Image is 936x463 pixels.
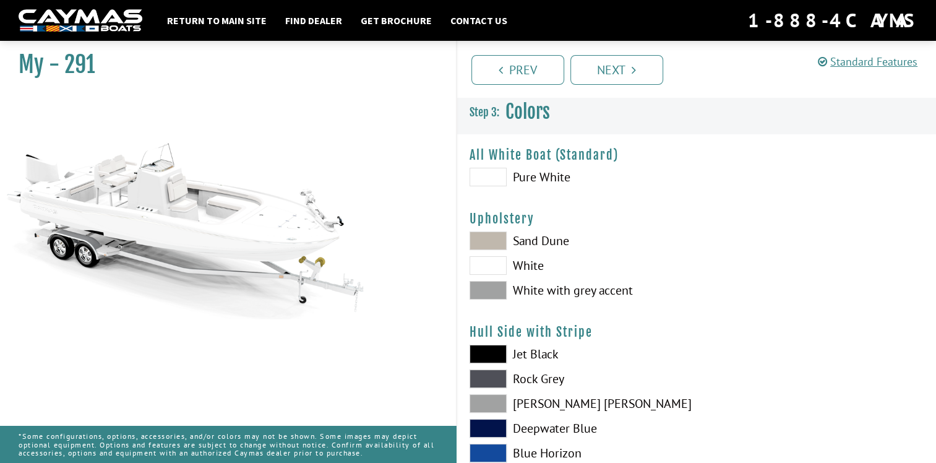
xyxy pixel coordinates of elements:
label: White [470,256,684,275]
h4: Hull Side with Stripe [470,324,924,340]
label: White with grey accent [470,281,684,300]
a: Next [570,55,663,85]
h4: Upholstery [470,211,924,227]
img: white-logo-c9c8dbefe5ff5ceceb0f0178aa75bf4bb51f6bca0971e226c86eb53dfe498488.png [19,9,142,32]
label: Sand Dune [470,231,684,250]
a: Contact Us [444,12,513,28]
p: *Some configurations, options, accessories, and/or colors may not be shown. Some images may depic... [19,426,437,463]
h1: My - 291 [19,51,425,79]
label: [PERSON_NAME] [PERSON_NAME] [470,394,684,413]
a: Return to main site [161,12,273,28]
label: Rock Grey [470,370,684,388]
a: Get Brochure [354,12,438,28]
label: Pure White [470,168,684,186]
label: Deepwater Blue [470,419,684,438]
label: Jet Black [470,345,684,363]
a: Prev [471,55,564,85]
a: Standard Features [818,54,917,69]
a: Find Dealer [279,12,348,28]
h4: All White Boat (Standard) [470,147,924,163]
div: 1-888-4CAYMAS [748,7,917,34]
label: Blue Horizon [470,444,684,462]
